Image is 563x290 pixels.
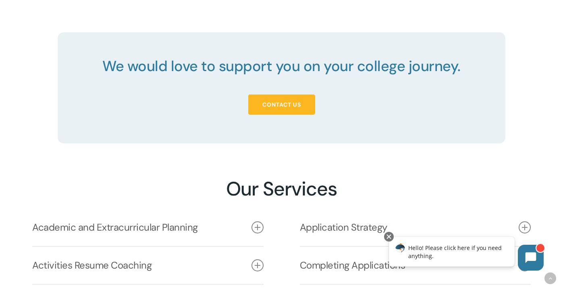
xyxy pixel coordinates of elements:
[102,57,461,76] span: We would love to support you on your college journey.
[32,247,264,284] a: Activities Resume Coaching
[248,95,315,115] a: Contact Us
[300,247,531,284] a: Completing Applications
[380,230,552,279] iframe: Chatbot
[32,177,531,201] h2: Our Services
[300,209,531,246] a: Application Strategy
[32,209,264,246] a: Academic and Extracurricular Planning
[262,101,301,109] span: Contact Us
